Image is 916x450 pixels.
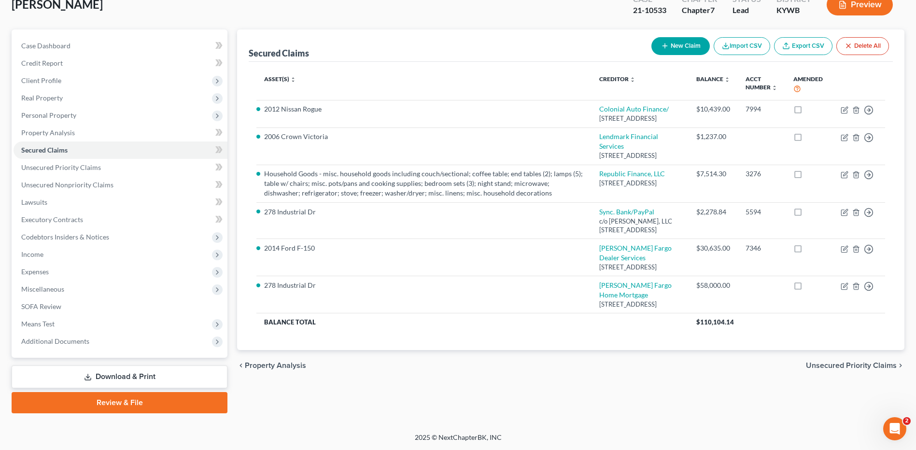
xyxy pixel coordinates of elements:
[696,169,730,179] div: $7,514.30
[696,281,730,290] div: $58,000.00
[264,132,584,141] li: 2006 Crown Victoria
[599,132,658,150] a: Lendmark Financial Services
[883,417,906,440] iframe: Intercom live chat
[599,179,680,188] div: [STREET_ADDRESS]
[21,337,89,345] span: Additional Documents
[599,263,680,272] div: [STREET_ADDRESS]
[264,243,584,253] li: 2014 Ford F-150
[903,417,911,425] span: 2
[183,433,733,450] div: 2025 © NextChapterBK, INC
[599,114,680,123] div: [STREET_ADDRESS]
[772,85,777,91] i: unfold_more
[633,5,666,16] div: 21-10533
[21,250,43,258] span: Income
[724,77,730,83] i: unfold_more
[776,5,811,16] div: KYWB
[14,176,227,194] a: Unsecured Nonpriority Claims
[21,302,61,310] span: SOFA Review
[21,76,61,84] span: Client Profile
[599,300,680,309] div: [STREET_ADDRESS]
[14,211,227,228] a: Executory Contracts
[21,128,75,137] span: Property Analysis
[599,208,654,216] a: Sync. Bank/PayPal
[630,77,635,83] i: unfold_more
[599,244,672,262] a: [PERSON_NAME] Fargo Dealer Services
[696,318,734,326] span: $110,104.14
[256,313,688,331] th: Balance Total
[21,146,68,154] span: Secured Claims
[12,366,227,388] a: Download & Print
[264,75,296,83] a: Asset(s) unfold_more
[245,362,306,369] span: Property Analysis
[14,159,227,176] a: Unsecured Priority Claims
[599,217,680,235] div: c/o [PERSON_NAME], LLC [STREET_ADDRESS]
[696,104,730,114] div: $10,439.00
[806,362,904,369] button: Unsecured Priority Claims chevron_right
[14,194,227,211] a: Lawsuits
[21,215,83,224] span: Executory Contracts
[746,104,778,114] div: 7994
[237,362,306,369] button: chevron_left Property Analysis
[21,233,109,241] span: Codebtors Insiders & Notices
[21,320,55,328] span: Means Test
[733,5,761,16] div: Lead
[806,362,897,369] span: Unsecured Priority Claims
[14,55,227,72] a: Credit Report
[21,198,47,206] span: Lawsuits
[14,141,227,159] a: Secured Claims
[21,163,101,171] span: Unsecured Priority Claims
[14,37,227,55] a: Case Dashboard
[21,42,70,50] span: Case Dashboard
[696,207,730,217] div: $2,278.84
[696,243,730,253] div: $30,635.00
[836,37,889,55] button: Delete All
[599,151,680,160] div: [STREET_ADDRESS]
[12,392,227,413] a: Review & File
[710,5,715,14] span: 7
[264,207,584,217] li: 278 Industrial Dr
[21,181,113,189] span: Unsecured Nonpriority Claims
[264,169,584,198] li: Household Goods - misc. household goods including couch/sectional; coffee table; end tables (2); ...
[746,75,777,91] a: Acct Number unfold_more
[290,77,296,83] i: unfold_more
[696,132,730,141] div: $1,237.00
[897,362,904,369] i: chevron_right
[237,362,245,369] i: chevron_left
[599,105,669,113] a: Colonial Auto Finance/
[14,298,227,315] a: SOFA Review
[21,285,64,293] span: Miscellaneous
[21,111,76,119] span: Personal Property
[696,75,730,83] a: Balance unfold_more
[599,281,672,299] a: [PERSON_NAME] Fargo Home Mortgage
[21,59,63,67] span: Credit Report
[746,243,778,253] div: 7346
[21,94,63,102] span: Real Property
[599,169,665,178] a: Republic Finance, LLC
[786,70,833,100] th: Amended
[264,281,584,290] li: 278 Industrial Dr
[746,207,778,217] div: 5594
[714,37,770,55] button: Import CSV
[774,37,832,55] a: Export CSV
[651,37,710,55] button: New Claim
[21,267,49,276] span: Expenses
[746,169,778,179] div: 3276
[599,75,635,83] a: Creditor unfold_more
[264,104,584,114] li: 2012 Nissan Rogue
[682,5,717,16] div: Chapter
[249,47,309,59] div: Secured Claims
[14,124,227,141] a: Property Analysis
